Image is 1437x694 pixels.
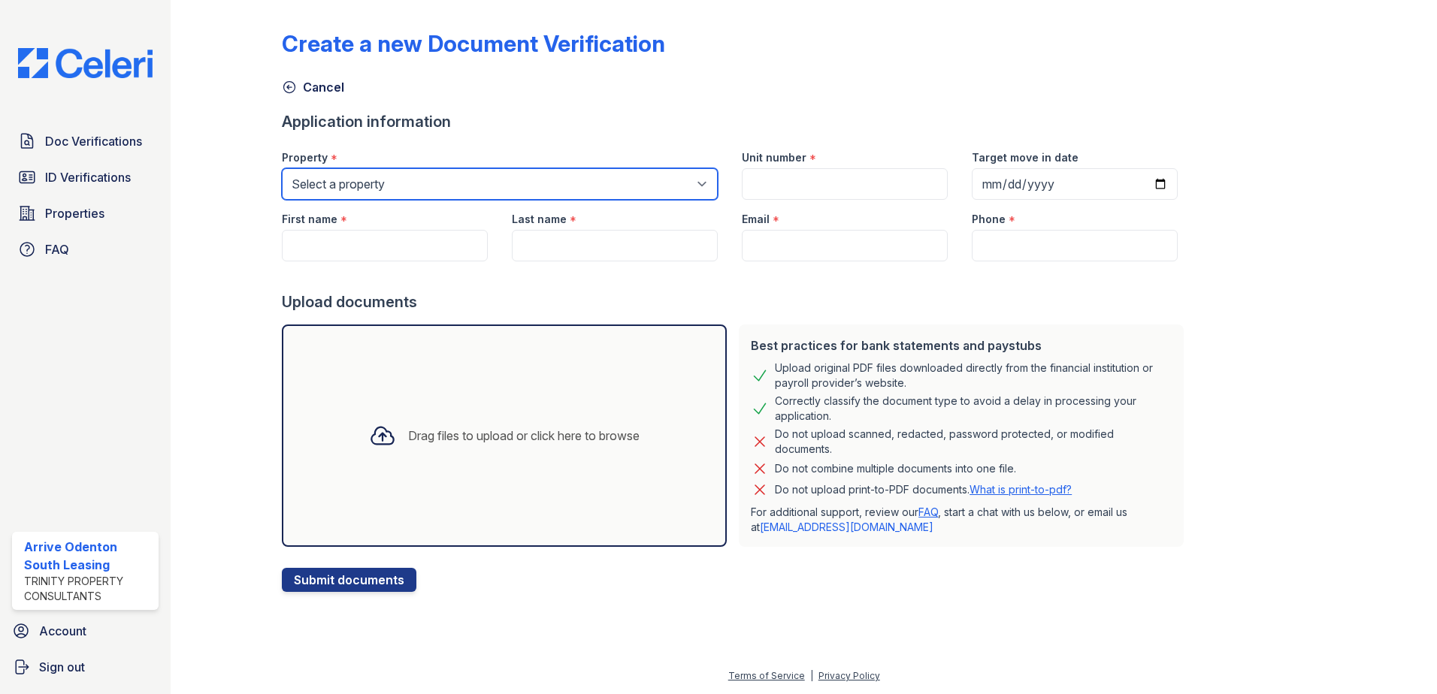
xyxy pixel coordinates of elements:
[775,361,1172,391] div: Upload original PDF files downloaded directly from the financial institution or payroll provider’...
[24,538,153,574] div: Arrive Odenton South Leasing
[39,622,86,640] span: Account
[45,240,69,258] span: FAQ
[775,482,1072,497] p: Do not upload print-to-PDF documents.
[728,670,805,681] a: Terms of Service
[282,150,328,165] label: Property
[918,505,938,518] a: FAQ
[12,162,159,192] a: ID Verifications
[751,505,1172,535] p: For additional support, review our , start a chat with us below, or email us at
[282,568,416,592] button: Submit documents
[742,150,806,165] label: Unit number
[810,670,813,681] div: |
[775,427,1172,457] div: Do not upload scanned, redacted, password protected, or modified documents.
[6,48,165,78] img: CE_Logo_Blue-a8612792a0a2168367f1c8372b55b34899dd931a85d93a1a3d3e32e68fde9ad4.png
[742,212,770,227] label: Email
[24,574,153,604] div: Trinity Property Consultants
[282,78,344,96] a: Cancel
[282,111,1190,132] div: Application information
[45,132,142,150] span: Doc Verifications
[12,234,159,264] a: FAQ
[282,30,665,57] div: Create a new Document Verification
[972,150,1079,165] label: Target move in date
[512,212,567,227] label: Last name
[45,204,104,222] span: Properties
[282,291,1190,312] div: Upload documents
[751,336,1172,355] div: Best practices for bank statements and paystubs
[45,168,131,186] span: ID Verifications
[818,670,880,681] a: Privacy Policy
[12,198,159,228] a: Properties
[6,616,165,646] a: Account
[39,658,85,676] span: Sign out
[775,394,1172,424] div: Correctly classify the document type to avoid a delay in processing your application.
[760,520,933,533] a: [EMAIL_ADDRESS][DOMAIN_NAME]
[282,212,337,227] label: First name
[970,483,1072,496] a: What is print-to-pdf?
[408,427,640,445] div: Drag files to upload or click here to browse
[12,126,159,156] a: Doc Verifications
[972,212,1006,227] label: Phone
[775,460,1016,478] div: Do not combine multiple documents into one file.
[6,652,165,682] a: Sign out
